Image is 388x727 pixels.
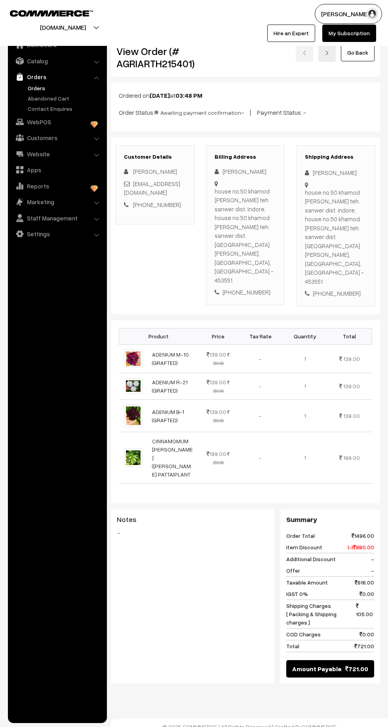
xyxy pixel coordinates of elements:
strike: 299.00 [213,452,230,465]
span: 721.00 [354,642,374,650]
span: - [371,566,374,575]
span: 139.00 [207,379,226,385]
span: - [371,555,374,563]
a: Reports [10,179,104,193]
td: - [238,399,283,432]
span: 1 [304,383,306,389]
a: Catalog [10,54,104,68]
span: 105.00 [356,602,374,626]
span: Shipping Charges [ Packing & Shipping charges ] [286,602,356,626]
th: Tax Rate [238,328,283,344]
h2: View Order (# AGRIARTH215401) [116,45,195,70]
div: house no.50 khamod [PERSON_NAME] teh. sanwer dist. indore, house no.50 khamod [PERSON_NAME] teh. ... [215,187,277,285]
img: IMG_20240304_164417.jpg [124,349,143,368]
a: COMMMERCE [10,8,79,17]
img: images - 2024-03-04T102414.661.jpeg [124,448,143,467]
a: [EMAIL_ADDRESS][DOMAIN_NAME] [124,180,180,196]
a: Hire an Expert [267,25,315,42]
a: Staff Management [10,211,104,225]
span: Order Total [286,531,315,540]
img: COMMMERCE [10,10,93,16]
b: [DATE] [150,91,170,99]
h3: Customer Details [124,154,186,160]
span: Amount Payable [292,664,342,674]
a: My Subscription [322,25,376,42]
span: Item Discount [286,543,322,551]
strike: 399.00 [213,410,230,423]
a: Orders [26,84,104,92]
div: [PERSON_NAME] [215,167,277,176]
h3: Billing Address [215,154,277,160]
span: 139.00 [207,408,226,415]
a: Marketing [10,195,104,209]
span: 0.00 [359,590,374,598]
div: [PHONE_NUMBER] [215,288,277,297]
span: Offer [286,566,300,575]
a: Contact Enquires [26,104,104,113]
span: 616.00 [355,578,374,587]
span: IGST 0% [286,590,308,598]
span: 1 [304,454,306,461]
span: 1 [304,412,306,419]
th: Price [198,328,238,344]
span: 721.00 [345,664,368,674]
div: [PERSON_NAME] [305,168,367,177]
th: Total [327,328,372,344]
span: (-) 880.00 [348,543,374,551]
td: - [238,432,283,484]
a: CINNAMOMUM [PERSON_NAME] ([PERSON_NAME] PATTA)PLANT [152,438,193,478]
img: user [366,8,378,20]
a: Website [10,147,104,161]
span: [PERSON_NAME] [133,168,177,175]
a: [PHONE_NUMBER] [133,201,181,208]
span: 199.00 [343,454,360,461]
b: 03:48 PM [175,91,202,99]
div: [PHONE_NUMBER] [305,289,367,298]
img: IMG_20240304_164124.jpg [124,378,143,394]
span: Awaiting payment confirmation [154,106,241,117]
img: right-arrow.png [325,51,329,55]
span: 139.00 [343,383,360,389]
a: WebPOS [10,115,104,129]
th: Quantity [283,328,327,344]
a: ADENIUM B-1 (GRAFTED) [152,408,184,423]
a: Go Back [341,44,375,61]
span: 1496.00 [352,531,374,540]
span: 199.00 [207,450,226,457]
span: Taxable Amount [286,578,328,587]
a: ADENIUM M-10 (GRAFTED) [152,351,189,366]
button: [PERSON_NAME] [315,4,382,24]
a: Apps [10,163,104,177]
h3: Summary [286,515,374,524]
span: Total [286,642,299,650]
a: Customers [10,131,104,145]
strike: 399.00 [213,380,230,393]
p: Order Status: - | Payment Status: - [119,106,372,117]
span: 1 [304,355,306,362]
h3: Shipping Address [305,154,367,160]
h3: Notes [117,515,268,524]
span: 139.00 [343,412,360,419]
span: COD Charges [286,630,321,638]
button: [DOMAIN_NAME] [12,17,114,37]
th: Product [119,328,198,344]
blockquote: - [117,528,268,537]
td: - [238,344,283,373]
span: 0.00 [359,630,374,638]
a: Orders [10,70,104,84]
div: house no.50 khamod [PERSON_NAME] teh. sanwer dist. indore, house no.50 khamod [PERSON_NAME] teh. ... [305,188,367,286]
img: IMG_20240304_163251.jpg [124,404,143,427]
p: Ordered on at [119,91,372,100]
a: ADENIUM R-21 (GRAFTED) [152,379,188,394]
a: Settings [10,227,104,241]
a: Abandoned Cart [26,94,104,103]
span: 139.00 [207,351,226,358]
span: 139.00 [343,355,360,362]
span: Additional Discount [286,555,336,563]
td: - [238,373,283,399]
